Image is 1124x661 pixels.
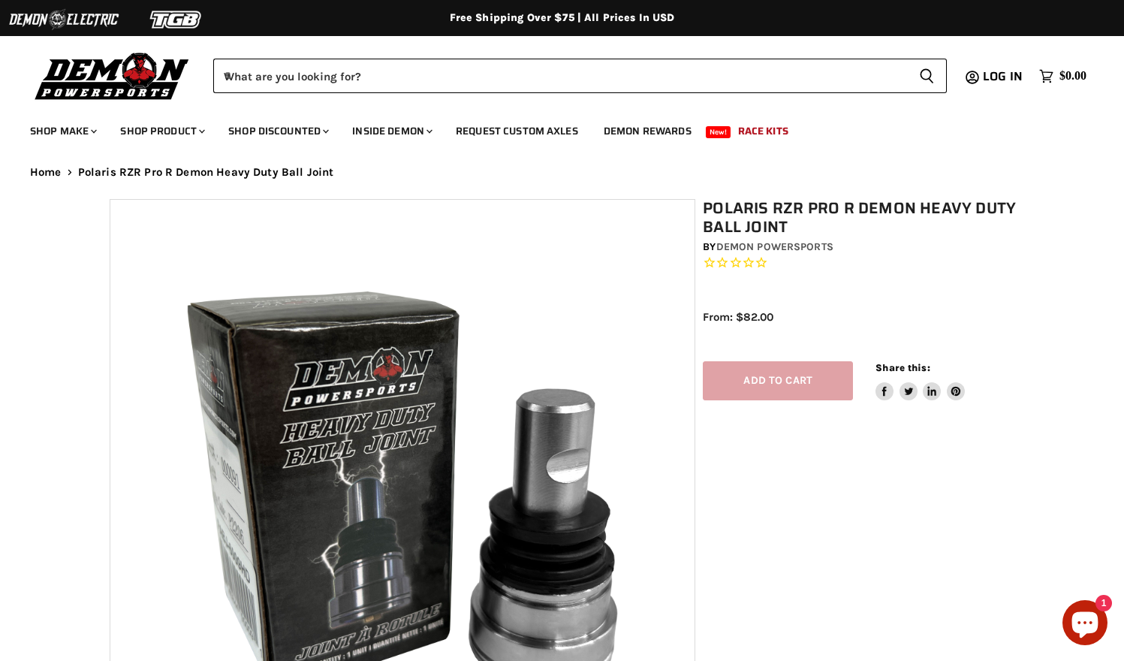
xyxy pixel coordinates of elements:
[976,70,1032,83] a: Log in
[1058,600,1112,649] inbox-online-store-chat: Shopify online store chat
[8,5,120,34] img: Demon Electric Logo 2
[907,59,947,93] button: Search
[30,166,62,179] a: Home
[78,166,334,179] span: Polaris RZR Pro R Demon Heavy Duty Ball Joint
[341,116,441,146] a: Inside Demon
[109,116,214,146] a: Shop Product
[120,5,233,34] img: TGB Logo 2
[1032,65,1094,87] a: $0.00
[983,67,1023,86] span: Log in
[716,240,833,253] a: Demon Powersports
[213,59,947,93] form: Product
[19,110,1083,146] ul: Main menu
[217,116,338,146] a: Shop Discounted
[875,362,930,373] span: Share this:
[703,310,773,324] span: From: $82.00
[592,116,703,146] a: Demon Rewards
[444,116,589,146] a: Request Custom Axles
[875,361,965,401] aside: Share this:
[703,255,1022,271] span: Rated 0.0 out of 5 stars 0 reviews
[213,59,907,93] input: When autocomplete results are available use up and down arrows to review and enter to select
[703,199,1022,237] h1: Polaris RZR Pro R Demon Heavy Duty Ball Joint
[19,116,106,146] a: Shop Make
[703,239,1022,255] div: by
[1059,69,1086,83] span: $0.00
[727,116,800,146] a: Race Kits
[30,49,194,102] img: Demon Powersports
[706,126,731,138] span: New!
